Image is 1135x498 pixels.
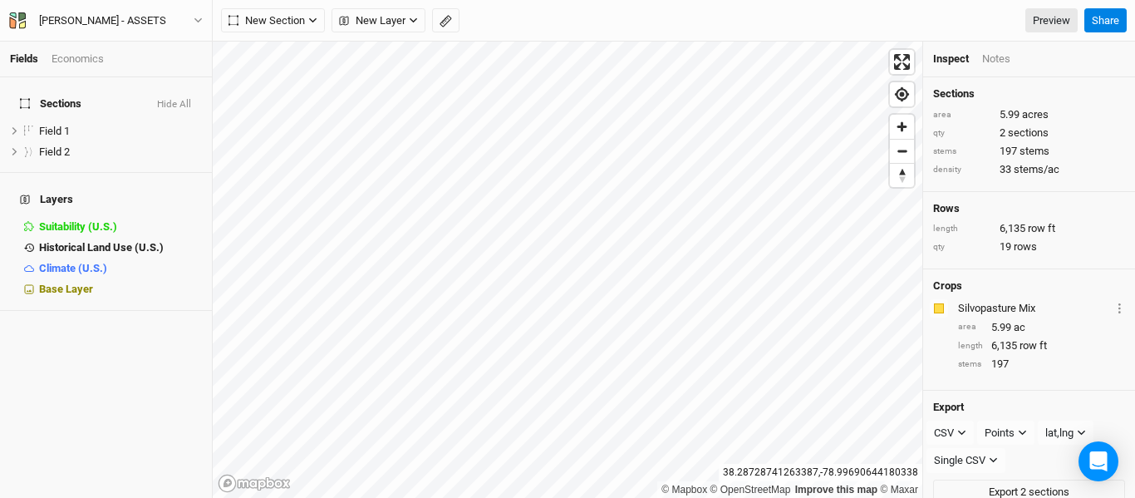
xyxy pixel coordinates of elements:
[339,12,405,29] span: New Layer
[719,464,922,481] div: 38.28728741263387 , -78.99690644180338
[1084,8,1127,33] button: Share
[1028,221,1055,236] span: row ft
[39,241,164,254] span: Historical Land Use (U.S.)
[933,52,969,67] div: Inspect
[39,262,107,274] span: Climate (U.S.)
[933,107,1125,122] div: 5.99
[958,338,1125,353] div: 6,135
[1038,421,1093,446] button: lat,lng
[933,223,991,235] div: length
[52,52,104,67] div: Economics
[985,425,1015,441] div: Points
[982,52,1010,67] div: Notes
[661,484,707,496] a: Mapbox
[1114,298,1125,318] button: Crop Usage
[39,262,202,275] div: Climate (U.S.)
[221,8,325,33] button: New Section
[10,183,202,216] h4: Layers
[933,126,1125,141] div: 2
[934,452,985,469] div: Single CSV
[958,321,983,333] div: area
[1014,162,1059,177] span: stems/ac
[958,301,1111,316] div: Silvopasture Mix
[39,220,117,233] span: Suitability (U.S.)
[880,484,918,496] a: Maxar
[156,99,192,111] button: Hide All
[890,164,914,187] span: Reset bearing to north
[890,115,914,139] button: Zoom in
[39,283,93,295] span: Base Layer
[1014,239,1037,254] span: rows
[977,421,1034,446] button: Points
[39,283,202,296] div: Base Layer
[39,145,202,159] div: Field 2
[228,12,305,29] span: New Section
[933,144,1125,159] div: 197
[958,357,1125,372] div: 197
[933,145,991,158] div: stems
[926,421,974,446] button: CSV
[933,109,991,121] div: area
[958,358,983,371] div: stems
[933,162,1125,177] div: 33
[958,340,983,353] div: length
[890,163,914,187] button: Reset bearing to north
[39,241,202,254] div: Historical Land Use (U.S.)
[39,12,166,29] div: Mooney - ASSETS
[933,221,1125,236] div: 6,135
[795,484,877,496] a: Improve this map
[934,425,954,441] div: CSV
[926,448,1005,473] button: Single CSV
[890,139,914,163] button: Zoom out
[10,52,38,65] a: Fields
[39,145,70,158] span: Field 2
[1022,107,1049,122] span: acres
[933,202,1125,215] h4: Rows
[8,12,204,30] button: [PERSON_NAME] - ASSETS
[1020,338,1047,353] span: row ft
[933,87,1125,101] h4: Sections
[218,474,291,493] a: Mapbox logo
[890,50,914,74] button: Enter fullscreen
[1045,425,1074,441] div: lat,lng
[933,127,991,140] div: qty
[332,8,425,33] button: New Layer
[710,484,791,496] a: OpenStreetMap
[39,12,166,29] div: [PERSON_NAME] - ASSETS
[933,401,1125,414] h4: Export
[1008,126,1049,141] span: sections
[933,241,991,254] div: qty
[39,125,70,137] span: Field 1
[39,125,202,138] div: Field 1
[213,42,922,498] canvas: Map
[20,97,81,111] span: Sections
[933,239,1125,254] div: 19
[432,8,459,33] button: Shortcut: M
[958,320,1125,335] div: 5.99
[890,140,914,163] span: Zoom out
[890,82,914,106] button: Find my location
[1020,144,1049,159] span: stems
[1078,441,1118,481] div: Open Intercom Messenger
[933,279,962,293] h4: Crops
[1025,8,1078,33] a: Preview
[39,220,202,234] div: Suitability (U.S.)
[1014,320,1025,335] span: ac
[933,164,991,176] div: density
